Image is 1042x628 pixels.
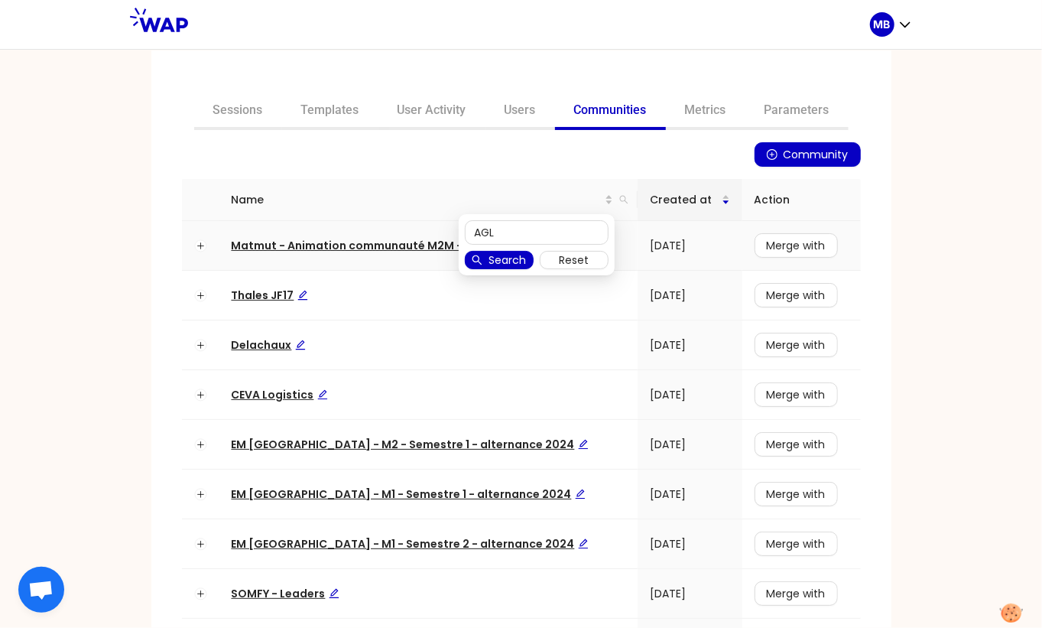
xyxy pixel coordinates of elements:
[755,482,838,506] button: Merge with
[638,420,742,470] td: [DATE]
[767,337,826,353] span: Merge with
[575,489,586,499] span: edit
[559,252,589,268] span: Reset
[232,586,339,601] span: SOMFY - Leaders
[232,437,589,452] span: EM [GEOGRAPHIC_DATA] - M2 - Semestre 1 - alternance 2024
[755,581,838,606] button: Merge with
[755,233,838,258] button: Merge with
[232,437,589,452] a: EM [GEOGRAPHIC_DATA] - M2 - Semestre 1 - alternance 2024Edit
[638,271,742,321] td: [DATE]
[194,488,206,500] button: Expand row
[578,535,589,552] div: Edit
[232,486,586,502] a: EM [GEOGRAPHIC_DATA] - M1 - Semestre 1 - alternance 2024Edit
[194,538,206,550] button: Expand row
[540,251,609,269] button: Reset
[465,251,534,269] button: searchSearch
[578,436,589,453] div: Edit
[232,238,544,253] span: Matmut - Animation communauté M2M - Pacte AVEC
[638,519,742,569] td: [DATE]
[194,339,206,351] button: Expand row
[578,439,589,450] span: edit
[638,321,742,370] td: [DATE]
[297,290,308,301] span: edit
[755,283,838,307] button: Merge with
[616,188,631,211] span: search
[329,585,339,602] div: Edit
[485,93,555,130] a: Users
[638,221,742,271] td: [DATE]
[755,382,838,407] button: Merge with
[317,389,328,400] span: edit
[578,539,589,549] span: edit
[317,386,328,403] div: Edit
[295,337,306,353] div: Edit
[232,486,586,502] span: EM [GEOGRAPHIC_DATA] - M1 - Semestre 1 - alternance 2024
[232,288,308,303] span: Thales JF17
[194,389,206,401] button: Expand row
[870,12,913,37] button: MB
[232,288,308,303] a: Thales JF17Edit
[194,438,206,451] button: Expand row
[619,195,628,204] span: search
[329,588,339,599] span: edit
[232,586,339,601] a: SOMFY - LeadersEdit
[295,340,306,350] span: edit
[465,220,609,245] input: Search name
[784,146,849,163] span: Community
[767,386,826,403] span: Merge with
[767,287,826,304] span: Merge with
[767,436,826,453] span: Merge with
[194,289,206,301] button: Expand row
[874,17,891,32] p: MB
[767,149,777,161] span: plus-circle
[575,486,586,503] div: Edit
[755,432,838,457] button: Merge with
[745,93,849,130] a: Parameters
[472,255,482,267] span: search
[638,370,742,420] td: [DATE]
[378,93,485,130] a: User Activity
[194,587,206,600] button: Expand row
[194,239,206,252] button: Expand row
[650,191,721,208] span: Created at
[755,142,861,167] button: plus-circleCommunity
[767,535,826,552] span: Merge with
[232,387,328,402] span: CEVA Logistics
[638,470,742,519] td: [DATE]
[232,337,306,353] span: Delachaux
[666,93,745,130] a: Metrics
[755,333,838,357] button: Merge with
[638,569,742,619] td: [DATE]
[767,585,826,602] span: Merge with
[18,567,64,613] div: Ouvrir le chat
[194,93,282,130] a: Sessions
[232,536,589,552] span: EM [GEOGRAPHIC_DATA] - M1 - Semestre 2 - alternance 2024
[232,238,544,253] a: Matmut - Animation communauté M2M - Pacte AVECEdit
[767,486,826,503] span: Merge with
[755,532,838,556] button: Merge with
[232,536,589,552] a: EM [GEOGRAPHIC_DATA] - M1 - Semestre 2 - alternance 2024Edit
[232,387,328,402] a: CEVA LogisticsEdit
[232,191,605,208] span: Name
[767,237,826,254] span: Merge with
[282,93,378,130] a: Templates
[232,337,306,353] a: DelachauxEdit
[555,93,666,130] a: Communities
[742,179,861,221] th: Action
[489,252,526,268] span: Search
[297,287,308,304] div: Edit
